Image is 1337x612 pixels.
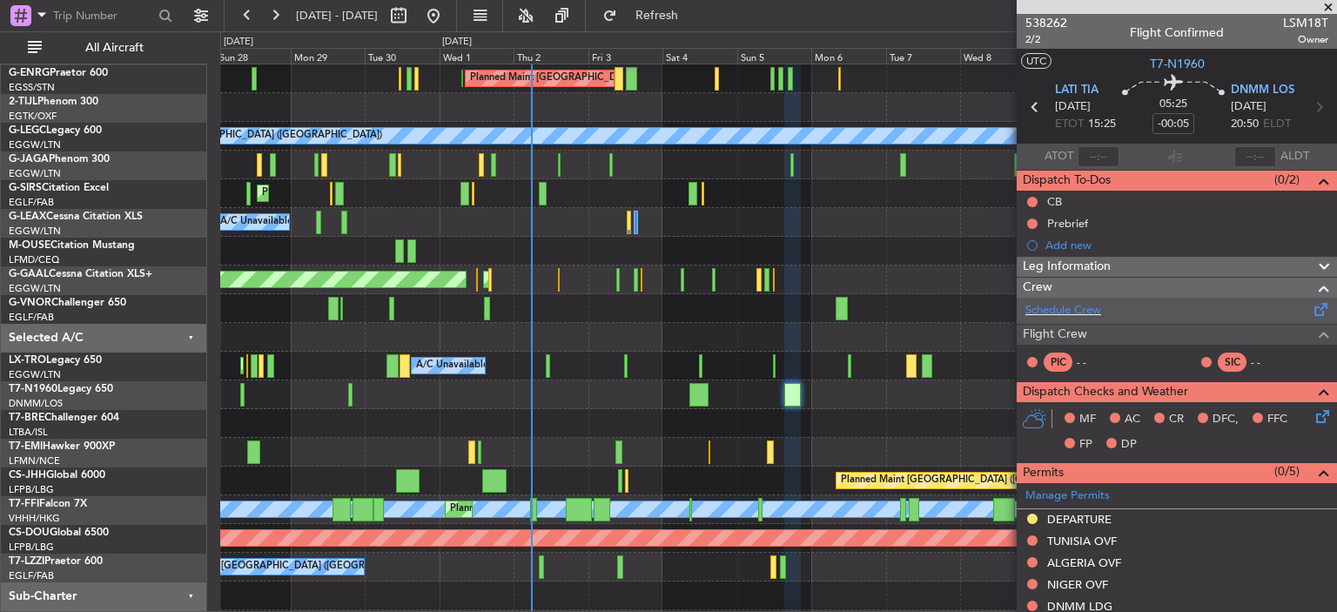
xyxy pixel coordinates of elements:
a: T7-LZZIPraetor 600 [9,556,103,567]
span: FFC [1267,411,1287,428]
div: Prebrief [1047,216,1088,231]
input: Trip Number [53,3,153,29]
a: CS-JHHGlobal 6000 [9,470,105,481]
a: EGLF/FAB [9,311,54,324]
button: UTC [1021,53,1051,69]
span: Owner [1283,32,1328,47]
span: G-ENRG [9,68,50,78]
span: (0/2) [1274,171,1300,189]
span: 20:50 [1231,116,1259,133]
span: T7-N1960 [1150,55,1205,73]
a: LFMD/CEQ [9,253,59,266]
span: Refresh [621,10,694,22]
div: - - [1251,354,1290,370]
div: DEPARTURE [1047,512,1112,527]
span: ATOT [1045,148,1073,165]
span: T7-EMI [9,441,43,452]
span: Crew [1023,278,1052,298]
div: TUNISIA OVF [1047,534,1117,548]
a: EGGW/LTN [9,138,61,151]
div: Mon 29 [291,48,366,64]
a: EGLF/FAB [9,196,54,209]
span: 15:25 [1088,116,1116,133]
a: EGGW/LTN [9,282,61,295]
span: G-SIRS [9,183,42,193]
span: DFC, [1213,411,1239,428]
a: EGGW/LTN [9,368,61,381]
a: VHHH/HKG [9,512,60,525]
div: [DATE] [442,35,472,50]
span: M-OUSE [9,240,50,251]
div: Planned Maint [GEOGRAPHIC_DATA] ([GEOGRAPHIC_DATA]) [450,496,724,522]
a: G-ENRGPraetor 600 [9,68,108,78]
span: AC [1125,411,1140,428]
span: LX-TRO [9,355,46,366]
span: DNMM LOS [1231,82,1294,99]
div: Flight Confirmed [1130,24,1224,42]
span: ETOT [1055,116,1084,133]
span: [DATE] [1231,98,1266,116]
div: Sun 28 [216,48,291,64]
button: All Aircraft [19,34,189,62]
div: Planned Maint [GEOGRAPHIC_DATA] ([GEOGRAPHIC_DATA]) [262,180,536,206]
div: CB [1047,194,1062,209]
span: [DATE] [1055,98,1091,116]
span: LSM18T [1283,14,1328,32]
div: PIC [1044,353,1072,372]
span: G-JAGA [9,154,49,165]
a: 2-TIJLPhenom 300 [9,97,98,107]
div: Mon 6 [811,48,886,64]
span: 05:25 [1159,96,1187,113]
a: EGLF/FAB [9,569,54,582]
span: G-GAAL [9,269,49,279]
div: Wed 1 [440,48,514,64]
span: Dispatch Checks and Weather [1023,382,1188,402]
a: G-VNORChallenger 650 [9,298,126,308]
a: M-OUSECitation Mustang [9,240,135,251]
div: Add new [1045,238,1328,252]
a: LX-TROLegacy 650 [9,355,102,366]
span: T7-FFI [9,499,39,509]
span: All Aircraft [45,42,184,54]
span: LATI TIA [1055,82,1098,99]
a: T7-FFIFalcon 7X [9,499,87,509]
a: EGGW/LTN [9,167,61,180]
a: LFPB/LBG [9,483,54,496]
span: T7-LZZI [9,556,44,567]
input: --:-- [1078,146,1119,167]
div: Planned Maint [GEOGRAPHIC_DATA] ([GEOGRAPHIC_DATA]) [470,65,744,91]
span: Flight Crew [1023,325,1087,345]
a: G-LEGCLegacy 600 [9,125,102,136]
a: EGSS/STN [9,81,55,94]
a: T7-N1960Legacy 650 [9,384,113,394]
a: LTBA/ISL [9,426,48,439]
span: (0/5) [1274,462,1300,481]
span: 2/2 [1025,32,1067,47]
div: ALGERIA OVF [1047,555,1121,570]
div: Wed 8 [960,48,1035,64]
a: LFPB/LBG [9,541,54,554]
div: A/C Unavailable [GEOGRAPHIC_DATA] ([GEOGRAPHIC_DATA]) [99,123,382,149]
div: A/C Unavailable [416,353,488,379]
div: - - [1077,354,1116,370]
span: DP [1121,436,1137,454]
a: G-SIRSCitation Excel [9,183,109,193]
a: G-JAGAPhenom 300 [9,154,110,165]
a: EGTK/OXF [9,110,57,123]
span: G-VNOR [9,298,51,308]
div: [DATE] [224,35,253,50]
a: Schedule Crew [1025,302,1101,319]
div: Tue 7 [886,48,961,64]
a: LFMN/NCE [9,454,60,467]
span: CS-DOU [9,528,50,538]
div: NIGER OVF [1047,577,1108,592]
span: ALDT [1280,148,1309,165]
a: T7-EMIHawker 900XP [9,441,115,452]
span: 538262 [1025,14,1067,32]
div: A/C Unavailable [GEOGRAPHIC_DATA] ([GEOGRAPHIC_DATA]) [146,554,429,580]
a: G-GAALCessna Citation XLS+ [9,269,152,279]
a: Manage Permits [1025,488,1110,505]
span: CR [1169,411,1184,428]
span: Dispatch To-Dos [1023,171,1111,191]
span: [DATE] - [DATE] [296,8,378,24]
